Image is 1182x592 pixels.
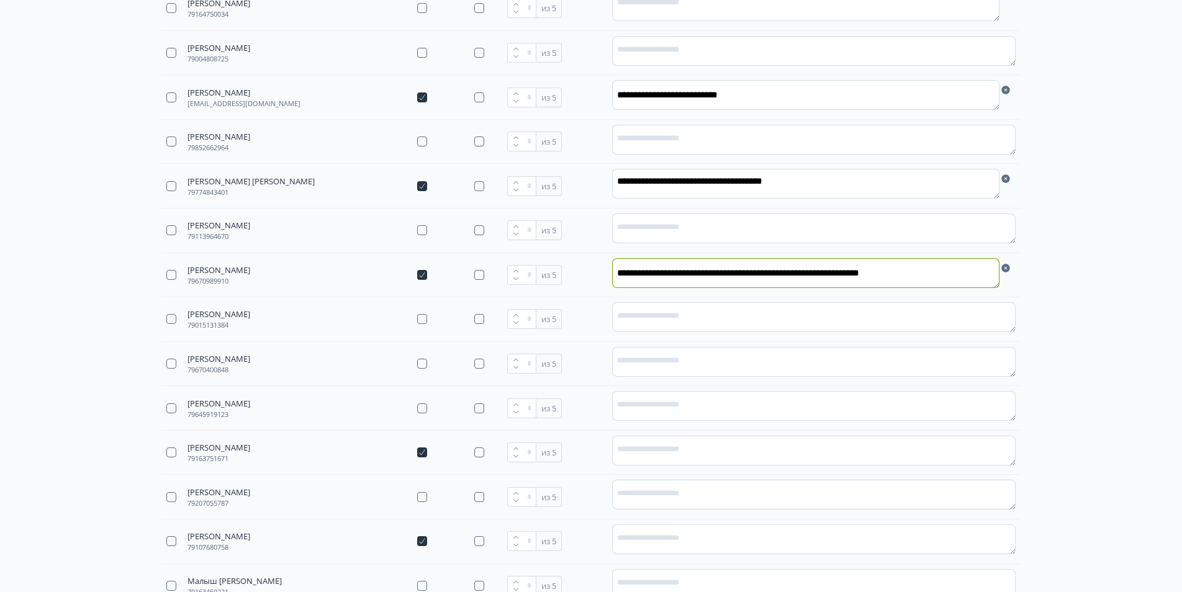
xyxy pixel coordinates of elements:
span: [PERSON_NAME] [187,531,382,541]
span: из 5 [541,225,556,235]
span: из 5 [541,92,556,102]
span: из 5 [541,581,556,591]
a: [PERSON_NAME]79004808725 [187,43,382,63]
span: из 5 [541,181,556,191]
a: [PERSON_NAME]79207055787 [187,487,382,507]
span: 79164750034 [187,11,382,18]
a: [PERSON_NAME]79670989910 [187,265,382,285]
a: [PERSON_NAME]79015131384 [187,309,382,329]
span: 79852662964 [187,144,382,151]
span: из 5 [541,359,556,369]
span: из 5 [541,314,556,324]
span: 79113964670 [187,233,382,240]
span: 79774843401 [187,189,382,196]
span: из 5 [541,3,556,13]
span: 79645919123 [187,411,382,418]
span: [PERSON_NAME] [187,265,382,275]
span: из 5 [541,447,556,457]
span: [EMAIL_ADDRESS][DOMAIN_NAME] [187,100,382,107]
span: 79004808725 [187,55,382,63]
span: Малыш [PERSON_NAME] [187,576,382,586]
span: 79670989910 [187,277,382,285]
span: [PERSON_NAME] [187,309,382,319]
a: [PERSON_NAME]79107680758 [187,531,382,551]
span: [PERSON_NAME] [187,442,382,452]
span: [PERSON_NAME] [187,220,382,230]
span: 79163751671 [187,455,382,462]
a: [PERSON_NAME]79645919123 [187,398,382,418]
span: [PERSON_NAME] [PERSON_NAME] [187,176,382,186]
a: [PERSON_NAME]79113964670 [187,220,382,240]
span: [PERSON_NAME] [187,132,382,141]
a: [PERSON_NAME]79163751671 [187,442,382,462]
span: из 5 [541,137,556,146]
span: 79107680758 [187,544,382,551]
span: [PERSON_NAME] [187,87,382,97]
span: [PERSON_NAME] [187,354,382,364]
span: из 5 [541,492,556,502]
a: [PERSON_NAME] [PERSON_NAME]79774843401 [187,176,382,196]
span: [PERSON_NAME] [187,487,382,497]
span: [PERSON_NAME] [187,398,382,408]
span: из 5 [541,536,556,546]
span: из 5 [541,48,556,58]
span: 79015131384 [187,321,382,329]
a: [PERSON_NAME]79852662964 [187,132,382,151]
span: 79670400848 [187,366,382,374]
a: [PERSON_NAME]79670400848 [187,354,382,374]
span: [PERSON_NAME] [187,43,382,53]
span: 79207055787 [187,500,382,507]
a: [PERSON_NAME][EMAIL_ADDRESS][DOMAIN_NAME] [187,87,382,107]
span: из 5 [541,403,556,413]
span: из 5 [541,270,556,280]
